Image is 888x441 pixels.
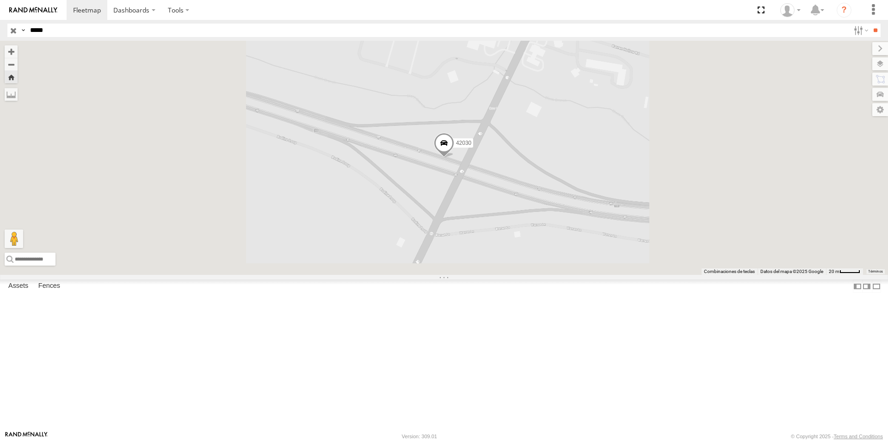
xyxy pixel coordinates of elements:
div: Miguel Cantu [777,3,804,17]
button: Arrastra al hombrecito al mapa para abrir Street View [5,230,23,248]
span: 42030 [456,140,471,146]
label: Measure [5,88,18,101]
label: Search Filter Options [850,24,870,37]
label: Hide Summary Table [872,280,881,293]
label: Map Settings [872,103,888,116]
div: © Copyright 2025 - [791,434,883,439]
button: Combinaciones de teclas [704,268,755,275]
label: Assets [4,280,33,293]
a: Terms and Conditions [834,434,883,439]
a: Términos (se abre en una nueva pestaña) [868,269,883,273]
button: Escala del mapa: 20 m por 41 píxeles [826,268,863,275]
button: Zoom in [5,45,18,58]
div: Version: 309.01 [402,434,437,439]
label: Fences [34,280,65,293]
label: Dock Summary Table to the Left [853,280,862,293]
span: 20 m [829,269,839,274]
button: Zoom Home [5,71,18,83]
img: rand-logo.svg [9,7,57,13]
button: Zoom out [5,58,18,71]
label: Dock Summary Table to the Right [862,280,871,293]
label: Search Query [19,24,27,37]
a: Visit our Website [5,432,48,441]
i: ? [837,3,851,18]
span: Datos del mapa ©2025 Google [760,269,823,274]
